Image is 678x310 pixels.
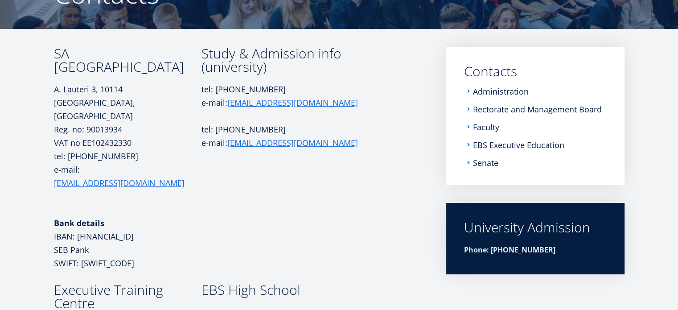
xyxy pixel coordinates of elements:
[227,136,358,149] a: [EMAIL_ADDRESS][DOMAIN_NAME]
[201,136,371,149] p: e-mail:
[54,47,201,74] h3: SA [GEOGRAPHIC_DATA]
[201,47,371,74] h3: Study & Admission info (university)
[201,123,371,136] p: tel: [PHONE_NUMBER]
[54,136,201,149] p: VAT no EE102432330
[473,87,529,96] a: Administration
[54,149,201,203] p: tel: [PHONE_NUMBER] e-mail:
[464,221,607,234] div: University Admission
[54,83,201,136] p: A. Lauteri 3, 10114 [GEOGRAPHIC_DATA], [GEOGRAPHIC_DATA] Reg. no: 90013934
[54,218,104,228] strong: Bank details
[227,96,358,109] a: [EMAIL_ADDRESS][DOMAIN_NAME]
[464,65,607,78] a: Contacts
[54,216,201,270] p: IBAN: [FINANCIAL_ID] SEB Pank SWIFT: [SWIFT_CODE]
[201,83,371,109] p: tel: [PHONE_NUMBER] e-mail:
[473,123,499,132] a: Faculty
[54,176,185,190] a: [EMAIL_ADDRESS][DOMAIN_NAME]
[464,245,555,255] strong: Phone: [PHONE_NUMBER]
[473,141,564,149] a: EBS Executive Education
[54,283,201,310] h3: Executive Training Centre
[473,105,602,114] a: Rectorate and Management Board
[201,283,371,297] h3: EBS High School
[473,158,498,167] a: Senate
